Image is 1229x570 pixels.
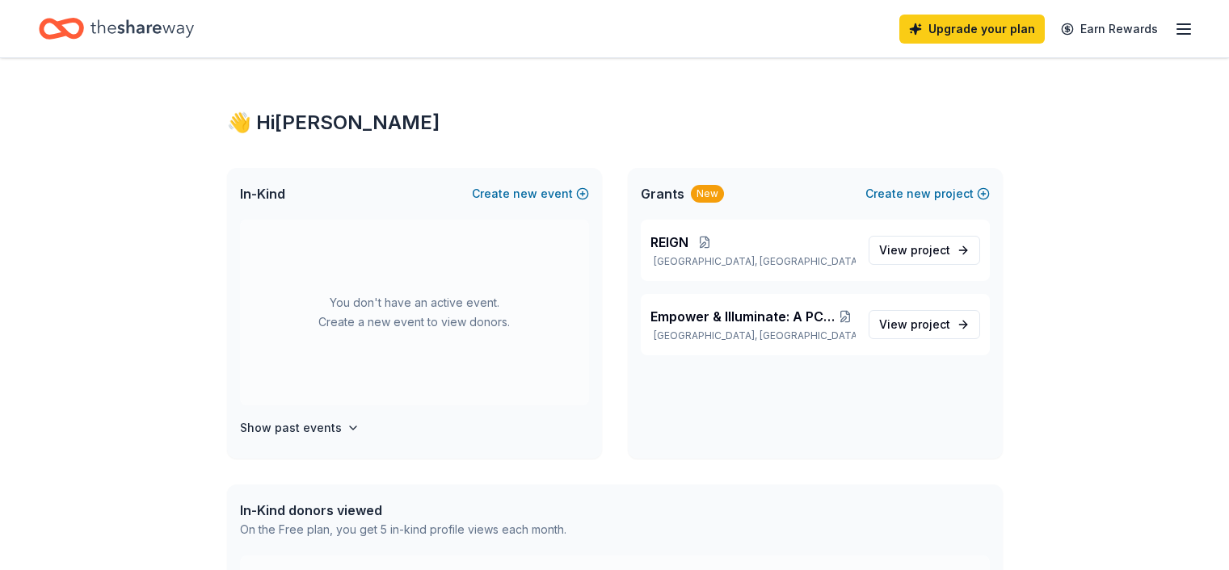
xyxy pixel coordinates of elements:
h4: Show past events [240,418,342,438]
span: project [911,243,950,257]
span: REIGN [650,233,688,252]
div: In-Kind donors viewed [240,501,566,520]
a: Earn Rewards [1051,15,1168,44]
span: In-Kind [240,184,285,203]
span: View [879,241,950,260]
span: project [911,317,950,331]
span: new [907,184,931,203]
button: Createnewproject [865,184,990,203]
span: new [513,184,537,203]
p: [GEOGRAPHIC_DATA], [GEOGRAPHIC_DATA] [650,255,856,268]
span: Empower & Illuminate: A PCOS Advocacy Event [650,307,835,326]
a: View project [869,310,980,339]
div: 👋 Hi [PERSON_NAME] [227,110,1003,136]
div: On the Free plan, you get 5 in-kind profile views each month. [240,520,566,539]
div: You don't have an active event. Create a new event to view donors. [240,220,589,405]
p: [GEOGRAPHIC_DATA], [GEOGRAPHIC_DATA] [650,329,856,342]
a: View project [869,236,980,265]
span: Grants [641,184,684,203]
div: New [691,185,724,203]
a: Upgrade your plan [899,15,1045,44]
a: Home [39,10,194,48]
button: Createnewevent [472,184,589,203]
span: View [879,315,950,334]
button: Show past events [240,418,360,438]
